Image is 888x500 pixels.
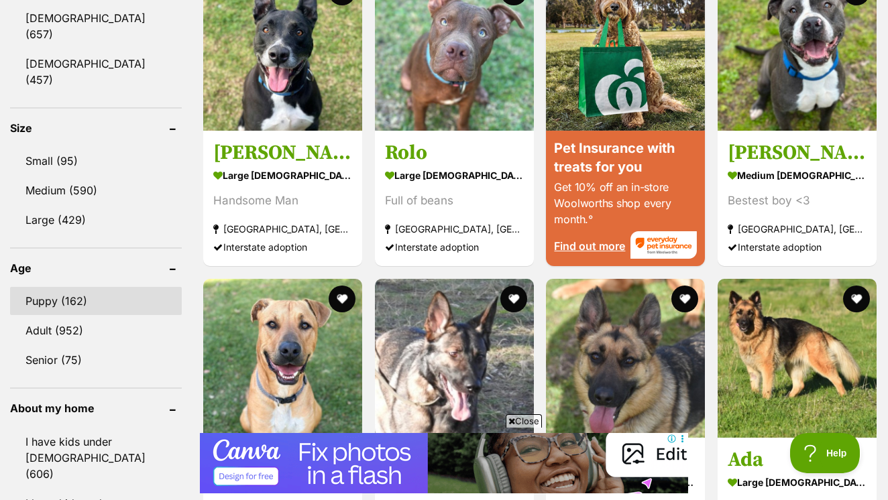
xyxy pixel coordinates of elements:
div: Full of beans [385,192,524,210]
a: Senior (75) [10,346,182,374]
iframe: Advertisement [200,433,688,493]
h3: [PERSON_NAME] [728,140,867,166]
button: favourite [671,286,698,312]
span: Close [506,414,542,428]
strong: [GEOGRAPHIC_DATA], [GEOGRAPHIC_DATA] [728,220,867,238]
header: About my home [10,402,182,414]
iframe: Help Scout Beacon - Open [790,433,861,473]
div: Bestest boy <3 [728,192,867,210]
div: Handsome Man [213,192,352,210]
a: Rolo large [DEMOGRAPHIC_DATA] Dog Full of beans [GEOGRAPHIC_DATA], [GEOGRAPHIC_DATA] Interstate a... [375,130,534,266]
button: favourite [329,286,355,312]
header: Size [10,122,182,134]
button: favourite [500,286,526,312]
div: Interstate adoption [385,238,524,256]
strong: [GEOGRAPHIC_DATA], [GEOGRAPHIC_DATA] [385,220,524,238]
strong: large [DEMOGRAPHIC_DATA] Dog [213,166,352,185]
strong: [GEOGRAPHIC_DATA], [GEOGRAPHIC_DATA] [213,220,352,238]
a: Puppy (162) [10,287,182,315]
h3: Ada [728,447,867,473]
a: Medium (590) [10,176,182,204]
strong: large [DEMOGRAPHIC_DATA] Dog [728,473,867,492]
div: Interstate adoption [213,238,352,256]
div: Interstate adoption [728,238,867,256]
h3: Rolo [385,140,524,166]
img: Max - Mastiff Dog [203,279,362,438]
a: I have kids under [DEMOGRAPHIC_DATA] (606) [10,428,182,488]
h3: [PERSON_NAME] [213,140,352,166]
img: Ada - German Shepherd Dog [718,279,877,438]
a: Large (429) [10,206,182,234]
a: Adult (952) [10,316,182,345]
a: [PERSON_NAME] medium [DEMOGRAPHIC_DATA] Dog Bestest boy <3 [GEOGRAPHIC_DATA], [GEOGRAPHIC_DATA] I... [718,130,877,266]
a: [DEMOGRAPHIC_DATA] (457) [10,50,182,94]
a: Small (95) [10,147,182,175]
img: Blossom 🌸 - German Shepherd Dog [546,279,705,438]
strong: large [DEMOGRAPHIC_DATA] Dog [385,166,524,185]
img: Adea - German Shepherd Dog [375,279,534,438]
a: [PERSON_NAME] large [DEMOGRAPHIC_DATA] Dog Handsome Man [GEOGRAPHIC_DATA], [GEOGRAPHIC_DATA] Inte... [203,130,362,266]
a: [DEMOGRAPHIC_DATA] (657) [10,4,182,48]
button: favourite [843,286,870,312]
strong: medium [DEMOGRAPHIC_DATA] Dog [728,166,867,185]
header: Age [10,262,182,274]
